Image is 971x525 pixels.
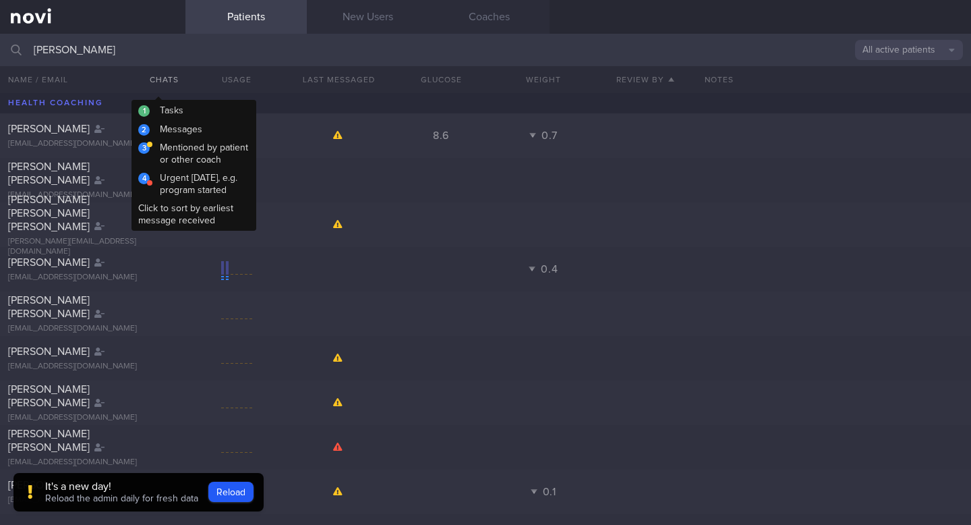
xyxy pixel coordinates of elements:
[697,66,971,93] div: Notes
[8,324,177,334] div: [EMAIL_ADDRESS][DOMAIN_NAME]
[390,66,492,93] button: Glucose
[131,66,185,93] button: Chats
[8,123,90,134] span: [PERSON_NAME]
[45,494,198,503] span: Reload the admin daily for fresh data
[541,264,558,275] span: 0.4
[8,295,90,319] span: [PERSON_NAME] [PERSON_NAME]
[8,194,90,232] span: [PERSON_NAME] [PERSON_NAME] [PERSON_NAME]
[8,384,90,408] span: [PERSON_NAME] [PERSON_NAME]
[8,413,177,423] div: [EMAIL_ADDRESS][DOMAIN_NAME]
[8,190,177,200] div: [EMAIL_ADDRESS][DOMAIN_NAME]
[8,429,90,453] span: [PERSON_NAME] [PERSON_NAME]
[595,66,697,93] button: Review By
[185,66,288,93] div: Usage
[8,495,177,505] div: [EMAIL_ADDRESS][DOMAIN_NAME]
[433,130,449,141] span: 8.6
[45,480,198,493] div: It's a new day!
[8,161,90,186] span: [PERSON_NAME] [PERSON_NAME]
[8,257,90,268] span: [PERSON_NAME]
[208,482,254,502] button: Reload
[288,66,390,93] button: Last Messaged
[855,40,963,60] button: All active patients
[541,130,557,141] span: 0.7
[492,66,595,93] button: Weight
[8,346,90,357] span: [PERSON_NAME]
[8,480,90,491] span: [PERSON_NAME]
[543,487,556,497] span: 0.1
[8,362,177,372] div: [EMAIL_ADDRESS][DOMAIN_NAME]
[8,458,177,468] div: [EMAIL_ADDRESS][DOMAIN_NAME]
[8,139,177,149] div: [EMAIL_ADDRESS][DOMAIN_NAME]
[8,273,177,283] div: [EMAIL_ADDRESS][DOMAIN_NAME]
[8,237,177,257] div: [PERSON_NAME][EMAIL_ADDRESS][DOMAIN_NAME]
